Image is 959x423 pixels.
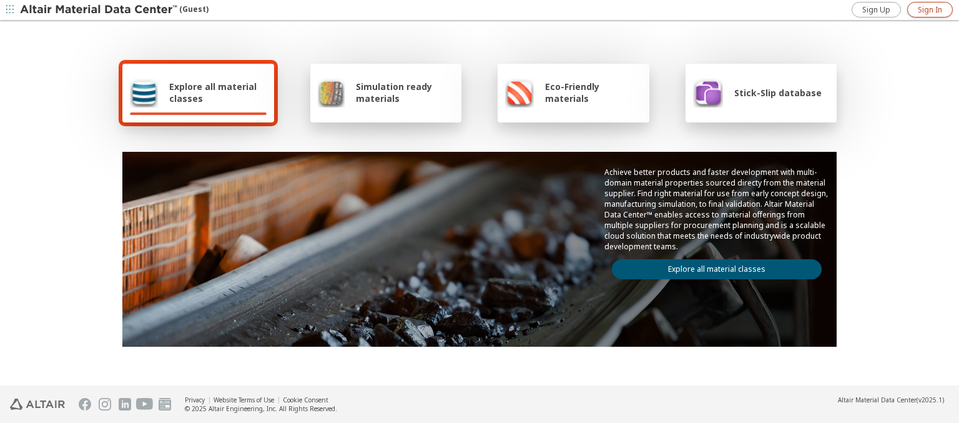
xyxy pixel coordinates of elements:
img: Altair Material Data Center [20,4,179,16]
span: Explore all material classes [169,81,267,104]
span: Altair Material Data Center [838,396,917,404]
img: Stick-Slip database [693,77,723,107]
div: © 2025 Altair Engineering, Inc. All Rights Reserved. [185,404,337,413]
span: Sign In [918,5,942,15]
span: Sign Up [862,5,890,15]
img: Eco-Friendly materials [505,77,534,107]
span: Stick-Slip database [734,87,822,99]
a: Explore all material classes [612,259,822,279]
a: Cookie Consent [283,396,328,404]
a: Sign Up [852,2,901,17]
img: Explore all material classes [130,77,158,107]
a: Sign In [907,2,953,17]
p: Achieve better products and faster development with multi-domain material properties sourced dire... [604,167,829,252]
span: Eco-Friendly materials [545,81,641,104]
div: (Guest) [20,4,209,16]
div: (v2025.1) [838,396,944,404]
span: Simulation ready materials [356,81,454,104]
a: Website Terms of Use [214,396,274,404]
a: Privacy [185,396,205,404]
img: Simulation ready materials [318,77,345,107]
img: Altair Engineering [10,399,65,410]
